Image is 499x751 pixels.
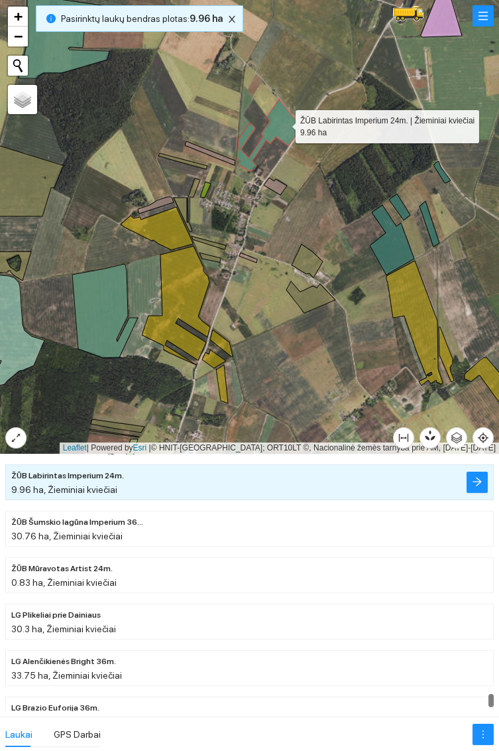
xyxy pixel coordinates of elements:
[473,729,493,740] span: more
[14,28,23,44] span: −
[8,56,28,76] button: Initiate a new search
[11,670,122,681] span: 33.75 ha, Žieminiai kviečiai
[5,427,27,448] button: expand-alt
[224,11,240,27] button: close
[11,577,117,588] span: 0.83 ha, Žieminiai kviečiai
[5,727,32,742] div: Laukai
[8,7,28,27] a: Zoom in
[11,516,144,529] span: ŽŪB Šumskio lagūna Imperium 36m.
[190,13,223,24] b: 9.96 ha
[11,563,113,575] span: ŽŪB Mūravotas Artist 24m.
[8,85,37,114] a: Layers
[11,624,116,634] span: 30.3 ha, Žieminiai kviečiai
[6,433,26,443] span: expand-alt
[11,702,99,715] span: LG Brazio Euforija 36m.
[472,724,494,745] button: more
[14,8,23,25] span: +
[60,443,499,454] div: | Powered by © HNIT-[GEOGRAPHIC_DATA]; ORT10LT ©, Nacionalinė žemės tarnyba prie AM, [DATE]-[DATE]
[11,531,123,541] span: 30.76 ha, Žieminiai kviečiai
[393,427,414,448] button: column-width
[394,433,414,443] span: column-width
[225,15,239,24] span: close
[11,655,116,668] span: LG Alenčikienės Bright 36m.
[133,443,147,452] a: Esri
[11,470,124,482] span: ŽŪB Labirintas Imperium 24m.
[149,443,151,452] span: |
[467,472,488,493] button: arrow-right
[54,727,101,742] div: GPS Darbai
[61,11,223,26] span: Pasirinktų laukų bendras plotas :
[472,476,482,489] span: arrow-right
[46,14,56,23] span: info-circle
[63,443,87,452] a: Leaflet
[472,427,494,448] button: aim
[11,484,117,495] span: 9.96 ha, Žieminiai kviečiai
[472,5,494,27] button: menu
[473,433,493,443] span: aim
[8,27,28,46] a: Zoom out
[11,609,101,622] span: LG Plikeliai prie Dainiaus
